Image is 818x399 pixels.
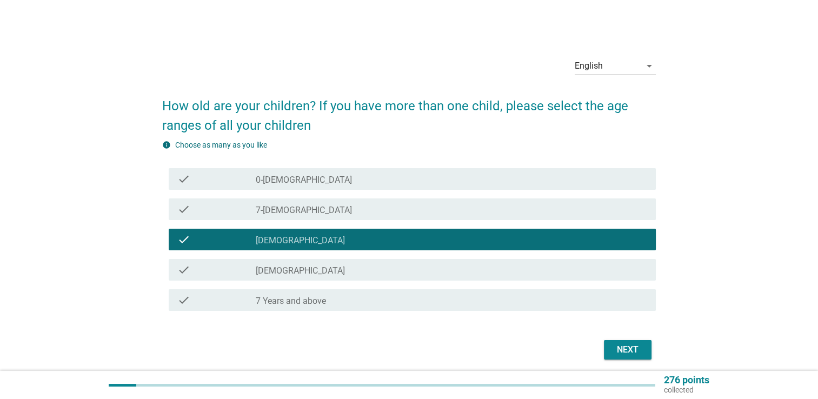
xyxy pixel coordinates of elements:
[256,175,352,185] label: 0-[DEMOGRAPHIC_DATA]
[177,172,190,185] i: check
[256,265,345,276] label: [DEMOGRAPHIC_DATA]
[604,340,651,360] button: Next
[643,59,656,72] i: arrow_drop_down
[177,294,190,307] i: check
[162,85,656,135] h2: How old are your children? If you have more than one child, please select the age ranges of all y...
[177,203,190,216] i: check
[613,343,643,356] div: Next
[664,385,709,395] p: collected
[256,205,352,216] label: 7-[DEMOGRAPHIC_DATA]
[177,233,190,246] i: check
[256,296,326,307] label: 7 Years and above
[256,235,345,246] label: [DEMOGRAPHIC_DATA]
[177,263,190,276] i: check
[162,141,171,149] i: info
[664,375,709,385] p: 276 points
[575,61,603,71] div: English
[175,141,267,149] label: Choose as many as you like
